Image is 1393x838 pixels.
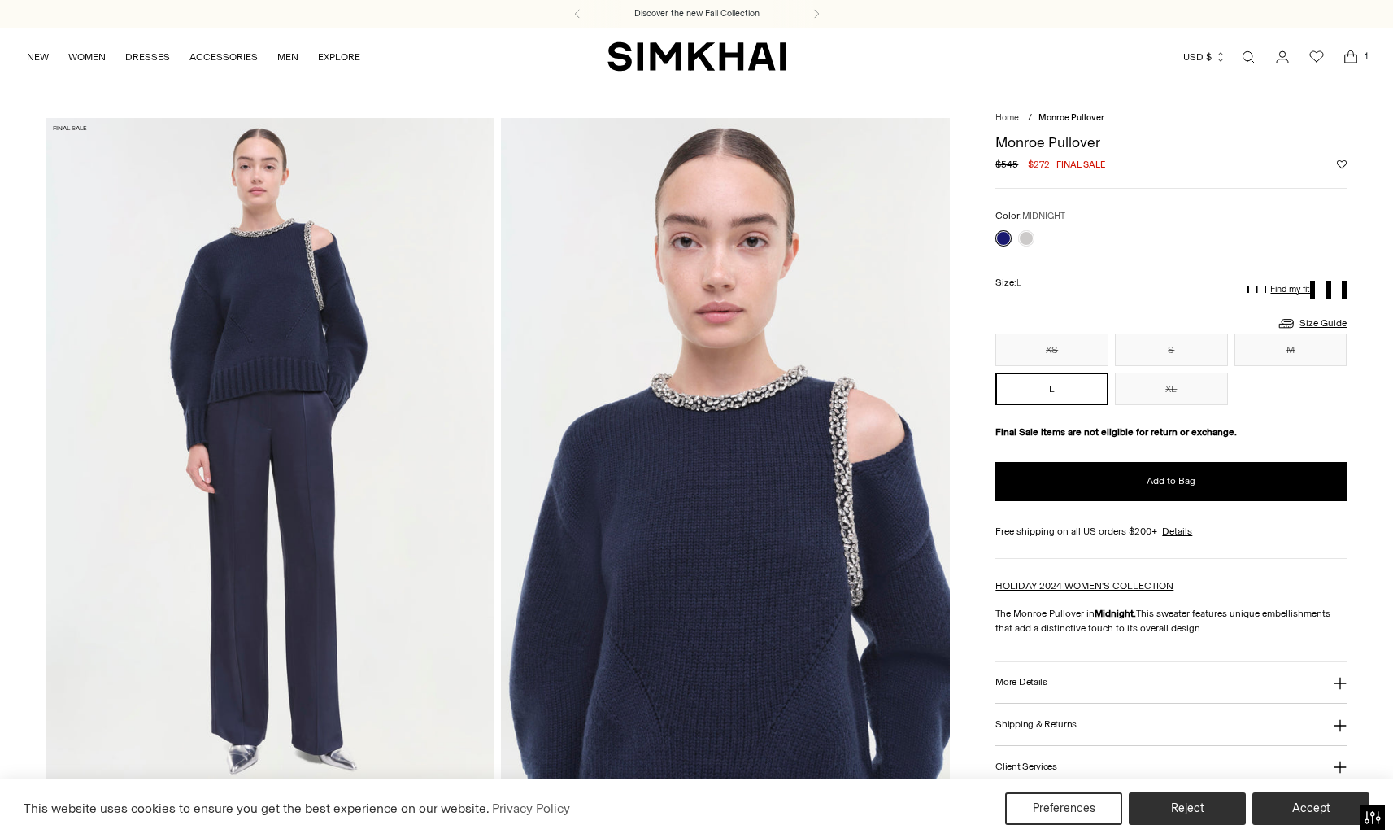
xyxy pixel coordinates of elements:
[1266,41,1299,73] a: Go to the account page
[995,677,1047,687] h3: More Details
[1300,41,1333,73] a: Wishlist
[995,135,1347,150] h1: Monroe Pullover
[125,39,170,75] a: DRESSES
[1183,39,1226,75] button: USD $
[1016,277,1021,288] span: L
[1277,313,1347,334] a: Size Guide
[995,662,1347,704] button: More Details
[634,7,760,20] a: Discover the new Fall Collection
[607,41,786,72] a: SIMKHAI
[277,39,298,75] a: MEN
[46,118,495,791] img: Monroe Pullover
[1095,608,1136,619] strong: Midnight.
[995,208,1065,224] label: Color:
[1162,524,1192,539] a: Details
[995,462,1347,501] button: Add to Bag
[501,118,950,791] img: Monroe Pullover
[318,39,360,75] a: EXPLORE
[995,580,1173,591] a: HOLIDAY 2024 WOMEN'S COLLECTION
[1359,49,1373,63] span: 1
[1022,211,1065,221] span: MIDNIGHT
[995,704,1347,745] button: Shipping & Returns
[1232,41,1265,73] a: Open search modal
[27,39,49,75] a: NEW
[1252,792,1369,825] button: Accept
[1028,157,1050,172] span: $272
[1005,792,1122,825] button: Preferences
[1337,159,1347,169] button: Add to Wishlist
[68,39,106,75] a: WOMEN
[1234,334,1347,366] button: M
[995,762,1057,772] h3: Client Services
[189,39,258,75] a: ACCESSORIES
[995,606,1347,635] p: The Monroe Pullover in This sweater features unique embellishments that add a distinctive touch t...
[995,157,1018,172] s: $545
[1334,41,1367,73] a: Open cart modal
[1028,111,1032,125] div: /
[490,797,572,821] a: Privacy Policy (opens in a new tab)
[995,275,1021,290] label: Size:
[995,719,1077,730] h3: Shipping & Returns
[995,426,1237,438] strong: Final Sale items are not eligible for return or exchange.
[995,373,1108,405] button: L
[24,801,490,816] span: This website uses cookies to ensure you get the best experience on our website.
[1129,792,1246,825] button: Reject
[995,111,1347,125] nav: breadcrumbs
[995,112,1019,123] a: Home
[995,524,1347,539] div: Free shipping on all US orders $200+
[995,746,1347,788] button: Client Services
[1115,334,1228,366] button: S
[995,334,1108,366] button: XS
[1115,373,1228,405] button: XL
[1038,112,1104,123] span: Monroe Pullover
[1147,474,1195,488] span: Add to Bag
